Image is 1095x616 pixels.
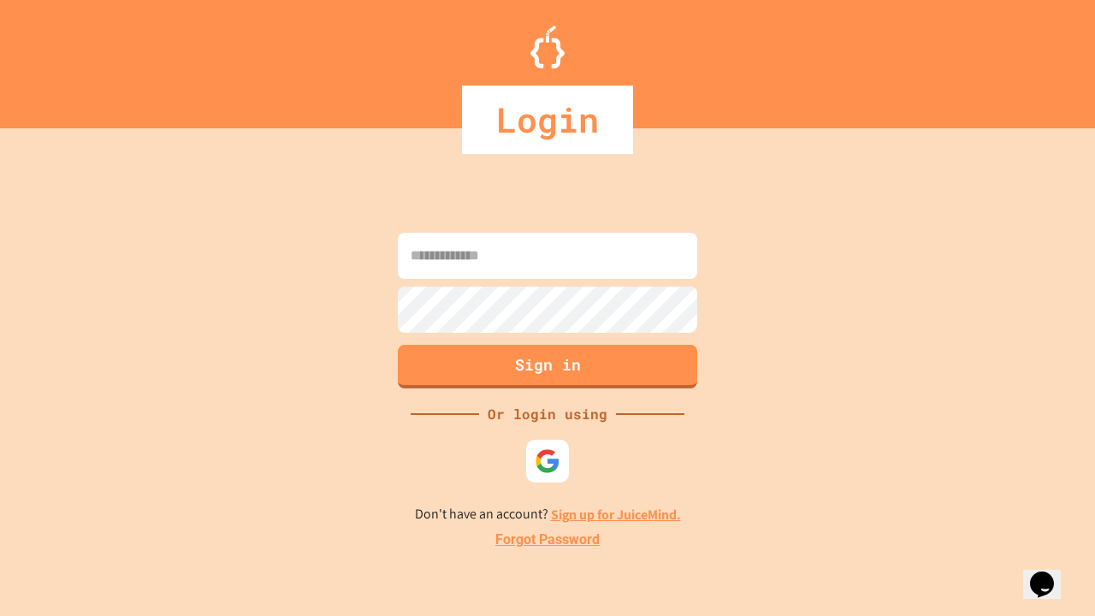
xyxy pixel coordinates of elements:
[398,345,697,388] button: Sign in
[415,504,681,525] p: Don't have an account?
[462,86,633,154] div: Login
[953,473,1078,546] iframe: chat widget
[530,26,565,68] img: Logo.svg
[1023,548,1078,599] iframe: chat widget
[495,530,600,550] a: Forgot Password
[535,448,560,474] img: google-icon.svg
[479,404,616,424] div: Or login using
[551,506,681,524] a: Sign up for JuiceMind.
